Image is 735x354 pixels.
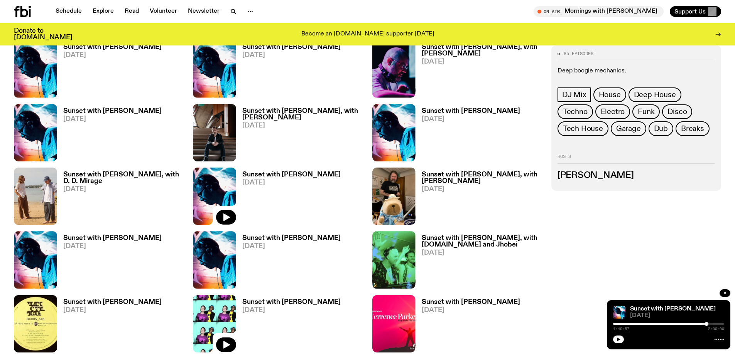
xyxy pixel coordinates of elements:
img: Simon Caldwell stands side on, looking downwards. He has headphones on. Behind him is a brightly ... [193,40,236,97]
span: [DATE] [63,116,162,122]
img: Simon Caldwell stands side on, looking downwards. He has headphones on. Behind him is a brightly ... [14,104,57,161]
img: Simon Caldwell stands side on, looking downwards. He has headphones on. Behind him is a brightly ... [14,40,57,97]
h3: Sunset with [PERSON_NAME] [422,299,520,305]
span: [DATE] [422,307,520,314]
a: Sunset with [PERSON_NAME][DATE] [236,44,341,97]
a: Sunset with [PERSON_NAME][DATE] [416,299,520,352]
a: Disco [662,104,692,119]
p: Become an [DOMAIN_NAME] supporter [DATE] [301,31,434,38]
span: [DATE] [63,243,162,250]
span: Techno [563,107,588,116]
span: [DATE] [63,307,162,314]
span: Deep House [634,91,676,99]
img: Simon Caldwell stands side on, looking downwards. He has headphones on. Behind him is a brightly ... [372,104,416,161]
span: [DATE] [242,307,341,314]
h3: Sunset with [PERSON_NAME], with [PERSON_NAME] [422,171,542,185]
h3: Donate to [DOMAIN_NAME] [14,28,72,41]
h3: Sunset with [PERSON_NAME], with [PERSON_NAME] [422,44,542,57]
a: House [593,87,626,102]
button: Support Us [670,6,721,17]
span: Breaks [681,124,704,133]
span: [DATE] [63,52,162,59]
span: 85 episodes [564,52,593,56]
a: Electro [595,104,630,119]
p: Deep boogie mechanics. [558,67,715,75]
h3: Sunset with [PERSON_NAME] [242,299,341,305]
span: Support Us [674,8,706,15]
span: [DATE] [422,186,542,193]
img: Simon Caldwell stands side on, looking downwards. He has headphones on. Behind him is a brightly ... [193,231,236,289]
span: [DATE] [422,116,520,122]
h3: Sunset with [PERSON_NAME], with [PERSON_NAME] [242,108,363,121]
span: 2:00:00 [708,327,724,331]
span: DJ Mix [562,91,586,99]
span: [DATE] [242,122,363,129]
a: Sunset with [PERSON_NAME][DATE] [57,108,162,161]
span: Electro [601,107,625,116]
a: Sunset with [PERSON_NAME], with D. D. Mirage[DATE] [57,171,184,225]
span: Funk [638,107,654,116]
a: Techno [558,104,593,119]
a: DJ Mix [558,87,591,102]
a: Sunset with [PERSON_NAME], with [PERSON_NAME][DATE] [416,44,542,97]
a: Sunset with [PERSON_NAME][DATE] [57,235,162,289]
a: Funk [632,104,660,119]
a: Explore [88,6,118,17]
h3: Sunset with [PERSON_NAME] [242,235,341,242]
img: Simon Caldwell stands side on, looking downwards. He has headphones on. Behind him is a brightly ... [613,306,625,319]
a: Sunset with [PERSON_NAME], with [PERSON_NAME][DATE] [236,108,363,161]
h3: Sunset with [PERSON_NAME] [63,44,162,50]
a: Volunteer [145,6,182,17]
a: Sunset with [PERSON_NAME][DATE] [236,299,341,352]
a: Sunset with [PERSON_NAME][DATE] [236,171,341,225]
span: Dub [654,124,668,133]
a: Deep House [629,87,681,102]
h3: Sunset with [PERSON_NAME] [63,108,162,114]
span: [DATE] [422,59,542,65]
span: 1:40:57 [613,327,629,331]
span: Garage [616,124,641,133]
a: Sunset with [PERSON_NAME][DATE] [57,44,162,97]
span: [DATE] [242,243,341,250]
a: Sunset with [PERSON_NAME][DATE] [416,108,520,161]
a: Breaks [676,121,710,136]
button: On AirMornings with [PERSON_NAME] [534,6,664,17]
h3: [PERSON_NAME] [558,171,715,180]
a: Dub [649,121,673,136]
a: Newsletter [183,6,224,17]
a: Garage [611,121,646,136]
span: [DATE] [242,180,341,186]
a: Tech House [558,121,608,136]
a: Sunset with [PERSON_NAME], with [DOMAIN_NAME] and Jhobei[DATE] [416,235,542,289]
span: [DATE] [422,250,542,256]
h3: Sunset with [PERSON_NAME], with D. D. Mirage [63,171,184,185]
span: [DATE] [630,313,724,319]
span: House [599,91,621,99]
h3: Sunset with [PERSON_NAME] [242,171,341,178]
a: Read [120,6,144,17]
h3: Sunset with [PERSON_NAME] [242,44,341,50]
img: Simon Caldwell stands side on, looking downwards. He has headphones on. Behind him is a brightly ... [14,231,57,289]
span: [DATE] [242,52,341,59]
h3: Sunset with [PERSON_NAME] [63,235,162,242]
a: Sunset with [PERSON_NAME][DATE] [57,299,162,352]
h3: Sunset with [PERSON_NAME], with [DOMAIN_NAME] and Jhobei [422,235,542,248]
a: Sunset with [PERSON_NAME] [630,306,716,312]
h2: Hosts [558,154,715,164]
h3: Sunset with [PERSON_NAME] [63,299,162,305]
h3: Sunset with [PERSON_NAME] [422,108,520,114]
a: Schedule [51,6,86,17]
span: Disco [667,107,687,116]
a: Sunset with [PERSON_NAME], with [PERSON_NAME][DATE] [416,171,542,225]
a: Sunset with [PERSON_NAME][DATE] [236,235,341,289]
span: [DATE] [63,186,184,193]
span: Tech House [563,124,603,133]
